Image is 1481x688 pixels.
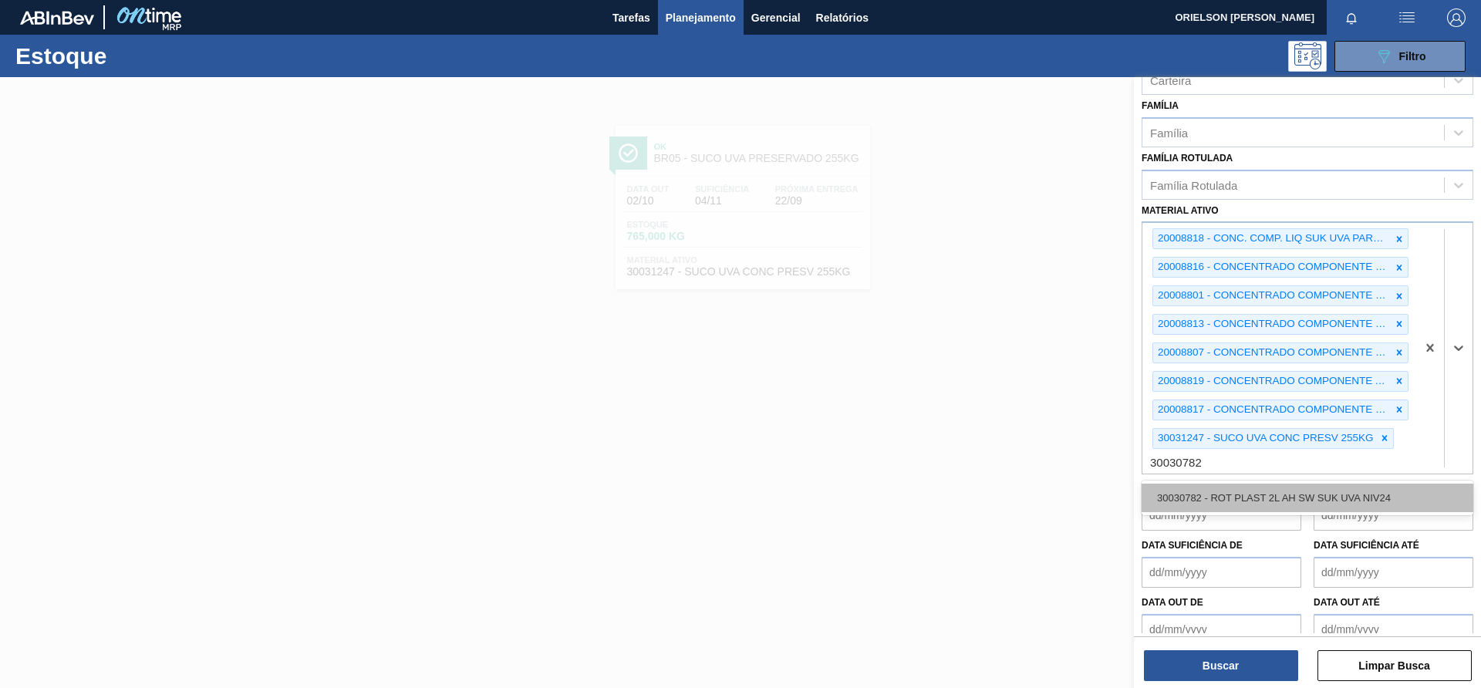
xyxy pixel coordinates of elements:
div: Pogramando: nenhum usuário selecionado [1288,41,1327,72]
div: 20008818 - CONC. COMP. LIQ SUK UVA PARTE C FE1656 [1153,229,1391,248]
span: Relatórios [816,8,869,27]
div: 20008813 - CONCENTRADO COMPONENTE XR01.08.FE1656 [1153,315,1391,334]
img: userActions [1398,8,1416,27]
span: Filtro [1399,50,1426,62]
input: dd/mm/yyyy [1142,557,1301,588]
div: Família [1150,126,1188,139]
div: 20008816 - CONCENTRADO COMPONENTE INNOCOLOR.FE1656 [1153,258,1391,277]
div: 20008807 - CONCENTRADO COMPONENTE EDTA20.10.FE1656 [1153,343,1391,363]
div: 30031247 - SUCO UVA CONC PRESV 255KG [1153,429,1376,448]
label: Família [1142,100,1179,111]
span: Tarefas [612,8,650,27]
div: 20008801 - CONCENTRADO COMPONENTE KR30.10.FE1656 [1153,286,1391,305]
div: Família Rotulada [1150,178,1237,191]
button: Filtro [1334,41,1466,72]
h1: Estoque [15,47,246,65]
label: Data suficiência até [1314,540,1419,551]
input: dd/mm/yyyy [1314,557,1473,588]
label: Data out de [1142,597,1203,608]
div: 30030782 - ROT PLAST 2L AH SW SUK UVA NIV24 [1142,484,1473,512]
img: Logout [1447,8,1466,27]
input: dd/mm/yyyy [1314,500,1473,531]
span: Planejamento [666,8,736,27]
div: Carteira [1150,73,1191,86]
img: TNhmsLtSVTkK8tSr43FrP2fwEKptu5GPRR3wAAAABJRU5ErkJggg== [20,11,94,25]
div: 20008817 - CONCENTRADO COMPONENTE SC20.12.FE1656 [1153,400,1391,420]
label: Data out até [1314,597,1380,608]
label: Data suficiência de [1142,540,1243,551]
input: dd/mm/yyyy [1142,500,1301,531]
input: dd/mm/yyyy [1314,614,1473,645]
label: Material ativo [1142,205,1219,216]
label: Família Rotulada [1142,153,1233,164]
span: Gerencial [751,8,801,27]
div: 20008819 - CONCENTRADO COMPONENTE AR01.14.FE1656 [1153,372,1391,391]
input: dd/mm/yyyy [1142,614,1301,645]
button: Notificações [1327,7,1376,29]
